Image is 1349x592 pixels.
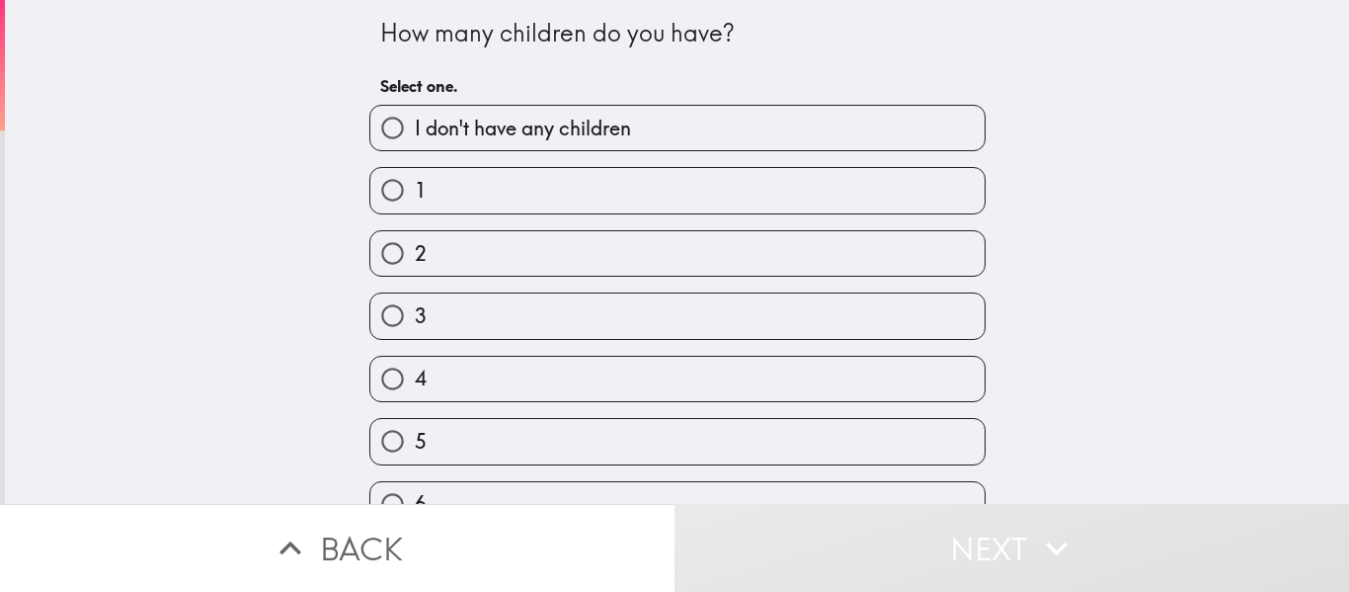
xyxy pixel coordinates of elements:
span: 1 [415,177,427,205]
button: 3 [370,294,985,338]
button: 2 [370,231,985,276]
button: 6 [370,482,985,527]
span: 4 [415,365,427,392]
button: 5 [370,419,985,464]
span: I don't have any children [415,115,631,142]
span: 6 [415,490,427,518]
button: Next [674,504,1349,592]
button: 1 [370,168,985,212]
button: I don't have any children [370,106,985,150]
h6: Select one. [380,75,975,97]
button: 4 [370,357,985,401]
span: 3 [415,302,427,330]
div: How many children do you have? [380,17,975,50]
span: 2 [415,240,427,268]
span: 5 [415,428,427,456]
